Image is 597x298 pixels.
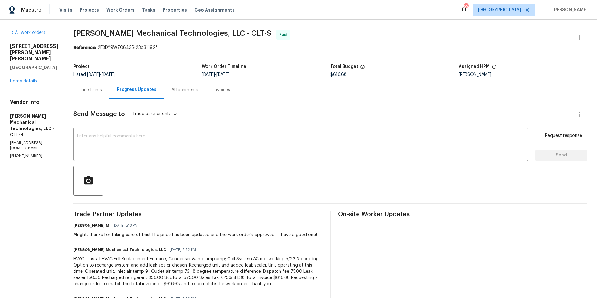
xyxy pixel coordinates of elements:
div: 2F3DY9W708435-23b31192f [73,44,587,51]
span: Properties [163,7,187,13]
span: [DATE] [102,72,115,77]
div: Alright, thanks for taking care of this! The price has been updated and the work order’s approved... [73,232,317,238]
div: Progress Updates [117,86,156,93]
span: Paid [280,31,290,38]
h6: [PERSON_NAME] M [73,222,109,229]
div: Trade partner only [129,109,180,119]
span: [DATE] [202,72,215,77]
span: Projects [80,7,99,13]
span: Request response [545,133,582,139]
h2: [STREET_ADDRESS][PERSON_NAME][PERSON_NAME] [10,43,58,62]
a: All work orders [10,30,45,35]
h5: [GEOGRAPHIC_DATA] [10,64,58,71]
span: [PERSON_NAME] Mechanical Technologies, LLC - CLT-S [73,30,271,37]
div: Invoices [213,87,230,93]
h5: Total Budget [330,64,358,69]
h5: Project [73,64,90,69]
span: [DATE] [87,72,100,77]
span: Geo Assignments [194,7,235,13]
span: Tasks [142,8,155,12]
a: Home details [10,79,37,83]
div: 104 [464,4,468,10]
span: - [87,72,115,77]
div: Attachments [171,87,198,93]
h5: [PERSON_NAME] Mechanical Technologies, LLC - CLT-S [10,113,58,138]
p: [PHONE_NUMBER] [10,153,58,159]
div: HVAC - Install HVAC Full Replacement Furnace, Condenser &amp;amp;amp; Coil System AC not working ... [73,256,322,287]
span: Maestro [21,7,42,13]
span: [GEOGRAPHIC_DATA] [478,7,521,13]
div: Line Items [81,87,102,93]
h5: Assigned HPM [459,64,490,69]
span: Visits [59,7,72,13]
h6: [PERSON_NAME] Mechanical Technologies, LLC [73,247,166,253]
span: Listed [73,72,115,77]
span: [DATE] 7:13 PM [113,222,138,229]
p: [EMAIL_ADDRESS][DOMAIN_NAME] [10,140,58,151]
span: [PERSON_NAME] [550,7,588,13]
span: Work Orders [106,7,135,13]
span: Trade Partner Updates [73,211,322,217]
span: The total cost of line items that have been proposed by Opendoor. This sum includes line items th... [360,64,365,72]
span: - [202,72,229,77]
h5: Work Order Timeline [202,64,246,69]
div: [PERSON_NAME] [459,72,587,77]
span: [DATE] 5:52 PM [170,247,196,253]
span: The hpm assigned to this work order. [492,64,497,72]
span: $616.68 [330,72,347,77]
span: On-site Worker Updates [338,211,587,217]
span: [DATE] [216,72,229,77]
h4: Vendor Info [10,99,58,105]
span: Send Message to [73,111,125,117]
b: Reference: [73,45,96,50]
